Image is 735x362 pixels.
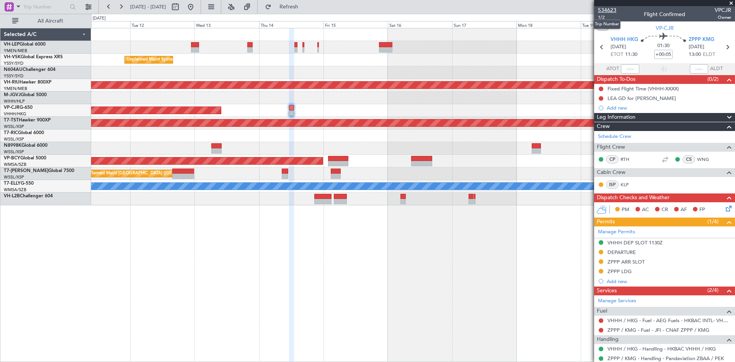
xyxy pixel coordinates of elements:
[20,18,81,24] span: All Aircraft
[23,1,67,13] input: Trip Number
[608,249,636,256] div: DEPARTURE
[4,169,48,173] span: T7-[PERSON_NAME]
[656,24,674,32] span: VP-CJR
[516,21,581,28] div: Mon 18
[608,239,663,246] div: VHHH DEP SLOT 1130Z
[715,14,731,21] span: Owner
[4,111,26,117] a: VHHH/HKG
[689,43,704,51] span: [DATE]
[597,193,670,202] span: Dispatch Checks and Weather
[4,55,21,59] span: VH-VSK
[608,268,632,275] div: ZPPP LDG
[608,346,716,352] a: VHHH / HKG - Handling - HKBAC VHHH / HKG
[657,42,670,50] span: 01:30
[689,51,701,59] span: 13:00
[703,51,715,59] span: ELDT
[4,131,44,135] a: T7-RICGlobal 6000
[608,317,731,324] a: VHHH / HKG - Fuel - AEG Fuels - HKBAC INTL- VHHH / HKG
[261,1,307,13] button: Refresh
[4,143,47,148] a: N8998KGlobal 6000
[608,95,676,102] div: LEA GD for [PERSON_NAME]
[4,80,20,85] span: VH-RIU
[4,48,27,54] a: YMEN/MEB
[127,54,221,66] div: Unplanned Maint Sydney ([PERSON_NAME] Intl)
[4,118,19,123] span: T7-TST
[598,297,636,305] a: Manage Services
[625,51,637,59] span: 11:30
[93,15,106,22] div: [DATE]
[622,206,629,214] span: PM
[644,10,685,18] div: Flight Confirmed
[697,156,714,163] a: WNG
[4,93,21,97] span: M-JGVJ
[597,335,619,344] span: Handling
[606,155,619,164] div: CP
[130,3,166,10] span: [DATE] - [DATE]
[4,73,23,79] a: YSSY/SYD
[4,194,53,198] a: VH-L2BChallenger 604
[598,133,631,141] a: Schedule Crew
[597,307,607,316] span: Fuel
[452,21,516,28] div: Sun 17
[4,55,63,59] a: VH-VSKGlobal Express XRS
[606,180,619,189] div: ISP
[4,181,21,186] span: T7-ELLY
[4,143,21,148] span: N8998K
[4,105,20,110] span: VP-CJR
[89,168,210,179] div: Planned Maint [GEOGRAPHIC_DATA] ([GEOGRAPHIC_DATA])
[621,156,638,163] a: RTH
[4,61,23,66] a: YSSY/SYD
[4,187,26,193] a: WMSA/SZB
[194,21,259,28] div: Wed 13
[66,21,130,28] div: Mon 11
[4,194,20,198] span: VH-L2B
[4,105,33,110] a: VP-CJRG-650
[607,105,731,111] div: Add new
[597,122,610,131] span: Crew
[597,113,635,122] span: Leg Information
[4,181,34,186] a: T7-ELLYG-550
[4,98,25,104] a: WIHH/HLP
[4,86,27,92] a: YMEN/MEB
[606,65,619,73] span: ATOT
[681,206,687,214] span: AF
[699,206,705,214] span: FP
[608,259,645,265] div: ZPPP ARR SLOT
[642,206,649,214] span: AC
[323,21,388,28] div: Fri 15
[598,6,616,14] span: 534623
[4,136,24,142] a: WSSL/XSP
[621,64,639,74] input: --:--
[661,206,668,214] span: CR
[4,42,20,47] span: VH-LEP
[608,355,724,362] a: ZPPP / KMG - Handling - Pandaviation ZBAA / PEK
[4,93,47,97] a: M-JGVJGlobal 5000
[710,65,723,73] span: ALDT
[4,67,23,72] span: N604AU
[4,174,24,180] a: WSSL/XSP
[611,51,623,59] span: ETOT
[4,124,24,129] a: WSSL/XSP
[593,20,621,29] div: Trip Number
[4,131,18,135] span: T7-RIC
[611,36,638,44] span: VHHH HKG
[597,218,615,226] span: Permits
[597,143,625,152] span: Flight Crew
[598,228,635,236] a: Manage Permits
[4,67,56,72] a: N604AUChallenger 604
[608,327,709,333] a: ZPPP / KMG - Fuel - JFI - CNAF ZPPP / KMG
[273,4,305,10] span: Refresh
[4,162,26,167] a: WMSA/SZB
[4,169,74,173] a: T7-[PERSON_NAME]Global 7500
[4,42,46,47] a: VH-LEPGlobal 6000
[4,156,46,161] a: VP-BCYGlobal 5000
[715,6,731,14] span: VPCJR
[608,85,679,92] div: Fixed Flight Time (VHHH-XXXX)
[597,75,635,84] span: Dispatch To-Dos
[581,21,645,28] div: Tue 19
[130,21,194,28] div: Tue 12
[621,181,638,188] a: KLP
[4,80,51,85] a: VH-RIUHawker 800XP
[4,118,51,123] a: T7-TSTHawker 900XP
[597,287,617,295] span: Services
